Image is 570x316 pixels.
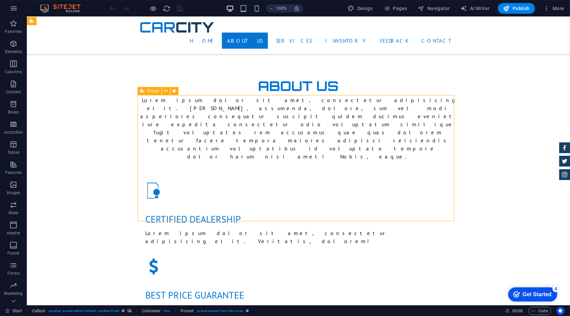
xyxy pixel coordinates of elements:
[276,4,287,12] h6: 100%
[5,170,21,175] p: Features
[8,210,19,216] p: Slider
[512,307,523,315] span: 00 00
[7,190,20,195] p: Images
[163,307,170,315] span: . box
[540,3,567,14] button: More
[246,309,249,313] i: This element is a customizable preset
[32,307,249,315] nav: breadcrumb
[5,69,22,75] p: Columns
[503,5,530,12] span: Publish
[348,5,373,12] span: Design
[458,3,493,14] button: AI Writer
[39,4,89,12] img: Editor Logo
[181,307,194,315] span: Click to select. Double-click to edit
[7,150,19,155] p: Tables
[383,5,407,12] span: Pages
[505,307,523,315] h6: Session time
[149,4,157,12] button: Click here to leave preview mode and continue editing
[7,251,19,256] p: Footer
[127,309,132,313] i: This element contains a background
[528,307,551,315] button: Code
[294,5,300,11] i: On resize automatically adjust zoom level to fit chosen device.
[517,308,518,313] span: :
[8,109,19,115] p: Boxes
[48,307,119,315] span: . parallax .preset-callout-default .parallax-fixed
[7,230,20,236] p: Header
[4,291,22,296] p: Marketing
[163,4,171,12] button: reload
[20,7,49,13] div: Get Started
[498,3,535,14] button: Publish
[5,49,22,54] p: Elements
[142,307,161,315] span: Click to select. Double-click to edit
[461,5,490,12] span: AI Writer
[5,307,22,315] a: Click to cancel selection. Double-click to open Pages
[345,3,376,14] div: Design (Ctrl+Alt+Y)
[345,3,376,14] button: Design
[266,4,290,12] button: 100%
[557,307,565,315] button: Usercentrics
[147,89,159,93] span: Preset
[4,130,23,135] p: Accordion
[381,3,410,14] button: Pages
[418,5,450,12] span: Navigator
[7,271,19,276] p: Forms
[5,3,54,17] div: Get Started 4 items remaining, 20% complete
[531,307,548,315] span: Code
[122,309,125,313] i: This element is a customizable preset
[163,5,171,12] i: Reload page
[543,5,564,12] span: More
[415,3,453,14] button: Navigator
[6,89,21,95] p: Content
[196,307,243,315] span: . preset-contact-form-two-rows
[32,307,45,315] span: Click to select. Double-click to edit
[5,29,22,34] p: Favorites
[50,1,56,8] div: 4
